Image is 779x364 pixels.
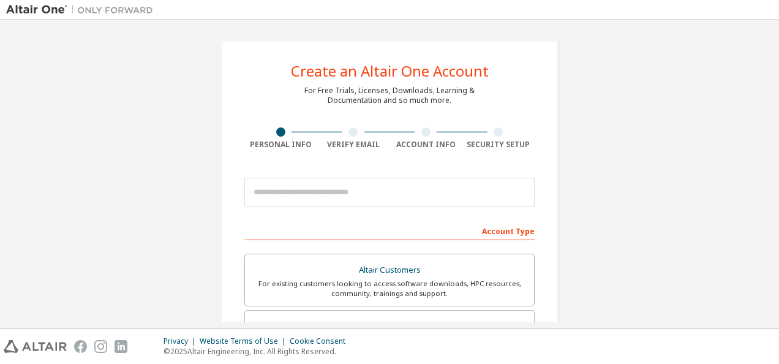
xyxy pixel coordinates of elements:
img: Altair One [6,4,159,16]
img: altair_logo.svg [4,340,67,353]
div: For existing customers looking to access software downloads, HPC resources, community, trainings ... [252,279,527,298]
div: For Free Trials, Licenses, Downloads, Learning & Documentation and so much more. [304,86,475,105]
div: Cookie Consent [290,336,353,346]
div: Privacy [164,336,200,346]
img: instagram.svg [94,340,107,353]
img: facebook.svg [74,340,87,353]
div: Altair Customers [252,262,527,279]
div: Account Type [244,221,535,240]
p: © 2025 Altair Engineering, Inc. All Rights Reserved. [164,346,353,357]
div: Website Terms of Use [200,336,290,346]
div: Personal Info [244,140,317,150]
div: Security Setup [462,140,535,150]
div: Create an Altair One Account [291,64,489,78]
img: linkedin.svg [115,340,127,353]
div: Students [252,318,527,335]
div: Account Info [389,140,462,150]
div: Verify Email [317,140,390,150]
